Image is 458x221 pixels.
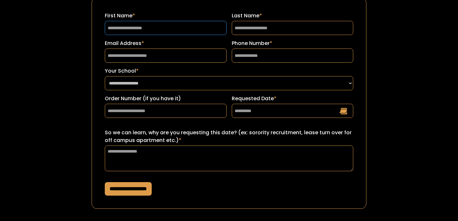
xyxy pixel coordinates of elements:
label: Order Number (if you have it) [105,95,227,102]
label: First Name [105,12,227,20]
label: Requested Date [232,95,354,102]
label: Phone Number [232,40,354,47]
label: So we can learn, why are you requesting this date? (ex: sorority recruitment, lease turn over for... [105,129,353,144]
label: Your School [105,67,353,75]
label: Last Name [232,12,354,20]
label: Email Address [105,40,227,47]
